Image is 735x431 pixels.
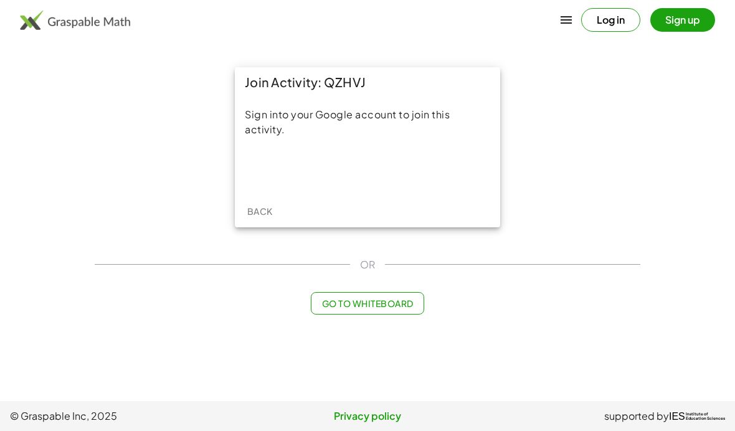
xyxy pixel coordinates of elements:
div: Acceder con Google. Se abre en una pestaña nueva [308,156,427,183]
span: IES [669,410,685,422]
span: supported by [604,409,669,424]
button: Back [240,200,280,222]
a: IESInstitute ofEducation Sciences [669,409,725,424]
span: Go to Whiteboard [321,298,413,309]
span: © Graspable Inc, 2025 [10,409,249,424]
button: Log in [581,8,640,32]
span: Institute of Education Sciences [686,412,725,421]
a: Privacy policy [249,409,487,424]
button: Sign up [650,8,715,32]
span: OR [360,257,375,272]
div: Sign into your Google account to join this activity. [245,107,490,137]
span: Back [247,206,272,217]
button: Go to Whiteboard [311,292,424,315]
iframe: Botón de Acceder con Google [302,156,434,183]
div: Join Activity: QZHVJ [235,67,500,97]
